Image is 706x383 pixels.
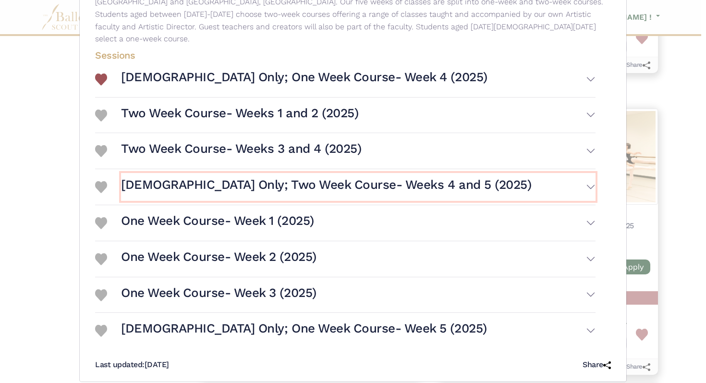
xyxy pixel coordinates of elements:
[95,74,107,86] img: Heart
[121,101,596,129] button: Two Week Course- Weeks 1 and 2 (2025)
[95,181,107,193] img: Heart
[95,253,107,265] img: Heart
[121,321,487,337] h3: [DEMOGRAPHIC_DATA] Only; One Week Course- Week 5 (2025)
[87,49,603,62] h4: Sessions
[121,285,316,301] h3: One Week Course- Week 3 (2025)
[583,360,611,370] h5: Share
[95,145,107,157] img: Heart
[121,249,316,265] h3: One Week Course- Week 2 (2025)
[121,281,596,309] button: One Week Course- Week 3 (2025)
[121,65,596,93] button: [DEMOGRAPHIC_DATA] Only; One Week Course- Week 4 (2025)
[95,360,145,369] span: Last updated:
[95,289,107,301] img: Heart
[121,69,487,86] h3: [DEMOGRAPHIC_DATA] Only; One Week Course- Week 4 (2025)
[121,209,596,237] button: One Week Course- Week 1 (2025)
[121,137,596,165] button: Two Week Course- Weeks 3 and 4 (2025)
[95,110,107,122] img: Heart
[121,245,596,273] button: One Week Course- Week 2 (2025)
[121,213,314,229] h3: One Week Course- Week 1 (2025)
[121,173,596,201] button: [DEMOGRAPHIC_DATA] Only; Two Week Course- Weeks 4 and 5 (2025)
[121,141,361,157] h3: Two Week Course- Weeks 3 and 4 (2025)
[95,217,107,229] img: Heart
[95,360,169,370] h5: [DATE]
[121,317,596,345] button: [DEMOGRAPHIC_DATA] Only; One Week Course- Week 5 (2025)
[121,105,358,122] h3: Two Week Course- Weeks 1 and 2 (2025)
[121,177,531,193] h3: [DEMOGRAPHIC_DATA] Only; Two Week Course- Weeks 4 and 5 (2025)
[95,325,107,337] img: Heart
